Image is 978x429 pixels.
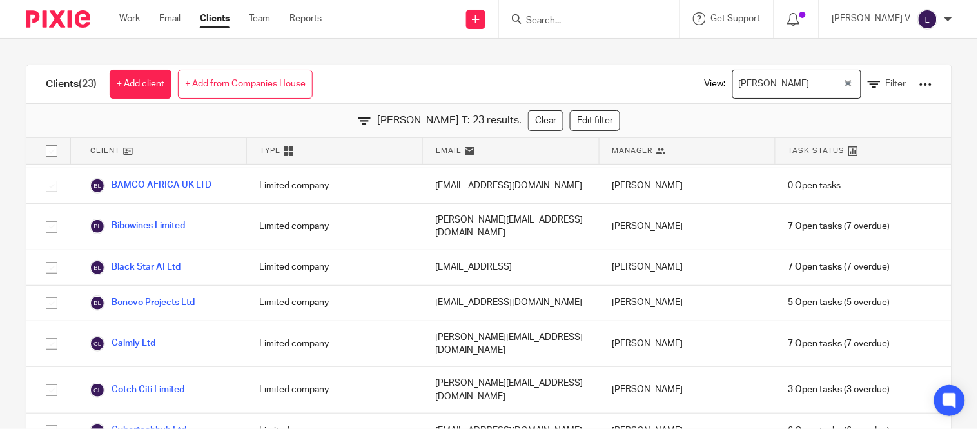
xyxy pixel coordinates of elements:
[79,79,97,89] span: (23)
[736,73,812,95] span: [PERSON_NAME]
[119,12,140,25] a: Work
[599,286,775,321] div: [PERSON_NAME]
[599,204,775,250] div: [PERSON_NAME]
[845,79,852,90] button: Clear Selected
[788,220,843,233] span: 7 Open tasks
[788,261,890,274] span: (7 overdue)
[90,383,184,398] a: Cotch Citi Limited
[90,295,195,311] a: Bonovo Projects Ltd
[46,77,97,91] h1: Clients
[599,250,775,285] div: [PERSON_NAME]
[90,336,155,352] a: Calmly Ltd
[685,65,932,103] div: View:
[90,383,105,398] img: svg%3E
[260,145,280,156] span: Type
[246,367,422,413] div: Limited company
[178,70,313,99] a: + Add from Companies House
[246,250,422,285] div: Limited company
[599,321,775,367] div: [PERSON_NAME]
[788,145,845,156] span: Task Status
[423,321,599,367] div: [PERSON_NAME][EMAIL_ADDRESS][DOMAIN_NAME]
[886,79,906,88] span: Filter
[90,145,120,156] span: Client
[423,367,599,413] div: [PERSON_NAME][EMAIL_ADDRESS][DOMAIN_NAME]
[246,168,422,203] div: Limited company
[788,383,890,396] span: (3 overdue)
[90,219,105,234] img: svg%3E
[612,145,653,156] span: Manager
[90,336,105,352] img: svg%3E
[788,383,843,396] span: 3 Open tasks
[788,179,841,192] span: 0 Open tasks
[732,70,861,99] div: Search for option
[90,178,211,194] a: BAMCO AFRICA UK LTD
[423,250,599,285] div: [EMAIL_ADDRESS]
[377,113,522,128] span: [PERSON_NAME] T: 23 results.
[788,296,843,309] span: 5 Open tasks
[249,12,270,25] a: Team
[289,12,322,25] a: Reports
[814,73,842,95] input: Search for option
[423,168,599,203] div: [EMAIL_ADDRESS][DOMAIN_NAME]
[917,9,938,30] img: svg%3E
[788,261,843,274] span: 7 Open tasks
[528,110,563,131] a: Clear
[423,204,599,250] div: [PERSON_NAME][EMAIL_ADDRESS][DOMAIN_NAME]
[90,260,181,275] a: Black Star AI Ltd
[246,204,422,250] div: Limited company
[599,168,775,203] div: [PERSON_NAME]
[599,367,775,413] div: [PERSON_NAME]
[246,286,422,321] div: Limited company
[90,295,105,311] img: svg%3E
[788,337,890,350] span: (7 overdue)
[159,12,181,25] a: Email
[832,12,911,25] p: [PERSON_NAME] V
[90,260,105,275] img: svg%3E
[90,219,185,234] a: Bibowines Limited
[570,110,620,131] a: Edit filter
[423,286,599,321] div: [EMAIL_ADDRESS][DOMAIN_NAME]
[525,15,641,27] input: Search
[246,321,422,367] div: Limited company
[436,145,462,156] span: Email
[90,178,105,194] img: svg%3E
[788,220,890,233] span: (7 overdue)
[39,139,64,163] input: Select all
[788,296,890,309] span: (5 overdue)
[110,70,171,99] a: + Add client
[200,12,230,25] a: Clients
[26,10,90,28] img: Pixie
[711,14,761,23] span: Get Support
[788,337,843,350] span: 7 Open tasks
